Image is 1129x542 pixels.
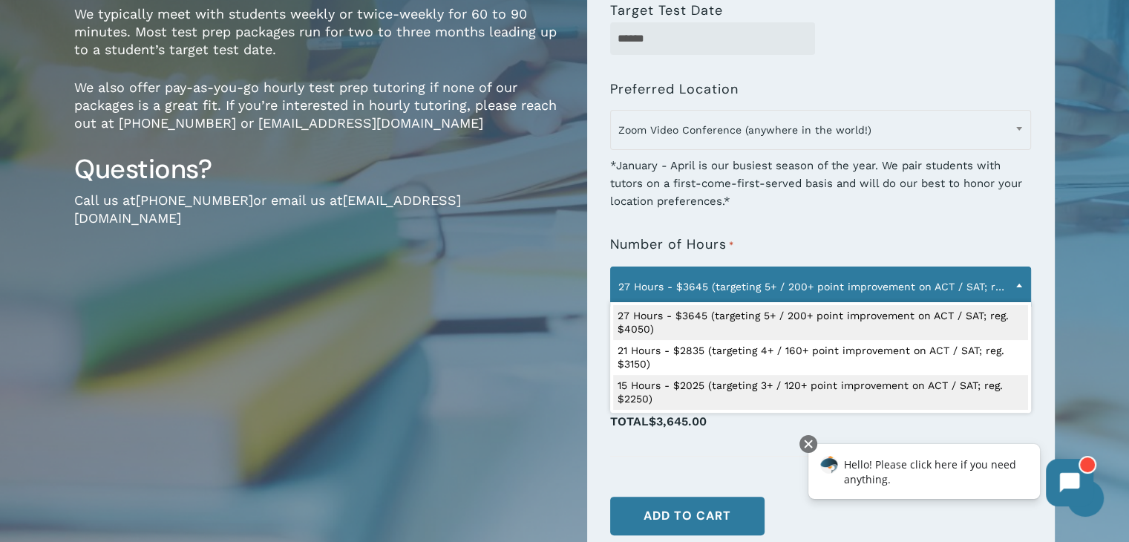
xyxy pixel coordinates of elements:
li: 15 Hours - $2025 (targeting 3+ / 120+ point improvement on ACT / SAT; reg. $2250) [613,375,1028,410]
span: Zoom Video Conference (anywhere in the world!) [610,110,1031,150]
span: Zoom Video Conference (anywhere in the world!) [611,114,1030,146]
span: 27 Hours - $3645 (targeting 5+ / 200+ point improvement on ACT / SAT; reg. $4050) [611,271,1030,302]
p: Call us at or email us at [74,192,565,247]
p: We typically meet with students weekly or twice-weekly for 60 to 90 minutes. Most test prep packa... [74,5,565,79]
p: Total [610,411,1031,448]
a: [PHONE_NUMBER] [136,192,253,208]
li: 21 Hours - $2835 (targeting 4+ / 160+ point improvement on ACT / SAT; reg. $3150) [613,340,1028,375]
button: Add to cart [610,497,765,535]
p: We also offer pay-as-you-go hourly test prep tutoring if none of our packages is a great fit. If ... [74,79,565,152]
span: 27 Hours - $3645 (targeting 5+ / 200+ point improvement on ACT / SAT; reg. $4050) [610,267,1031,307]
iframe: Chatbot [793,432,1108,521]
li: 27 Hours - $3645 (targeting 5+ / 200+ point improvement on ACT / SAT; reg. $4050) [613,305,1028,340]
label: Preferred Location [610,82,739,97]
label: Target Test Date [610,3,723,18]
div: *January - April is our busiest season of the year. We pair students with tutors on a first-come-... [610,147,1031,210]
label: Number of Hours [610,237,734,253]
span: $3,645.00 [649,414,707,428]
a: [EMAIL_ADDRESS][DOMAIN_NAME] [74,192,461,226]
h3: Questions? [74,152,565,186]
